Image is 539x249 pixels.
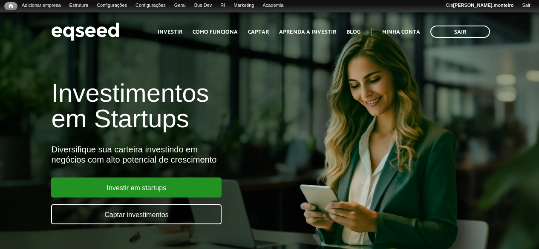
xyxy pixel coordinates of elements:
[279,29,336,35] a: Aprenda a investir
[453,3,513,8] strong: [PERSON_NAME].monteiro
[346,29,360,35] a: Blog
[193,29,238,35] a: Como funciona
[216,2,229,9] a: RI
[51,20,119,43] img: EqSeed
[65,2,93,9] a: Estrutura
[17,2,65,9] a: Adicionar empresa
[51,144,308,165] div: Diversifique sua carteira investindo em negócios com alto potencial de crescimento
[51,177,222,197] a: Investir em startups
[92,2,131,9] a: Configurações
[4,2,17,10] a: Início
[248,29,269,35] a: Captar
[229,2,258,9] a: Marketing
[258,2,288,9] a: Academia
[170,2,190,9] a: Geral
[158,29,182,35] a: Investir
[190,2,216,9] a: Bus Dev
[441,2,518,9] a: Olá[PERSON_NAME].monteiro
[382,29,420,35] a: Minha conta
[51,80,308,132] h1: Investimentos em Startups
[131,2,170,9] a: Configurações
[430,26,490,38] a: Sair
[9,3,13,9] span: Início
[518,2,535,9] a: Sair
[51,204,222,224] a: Captar investimentos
